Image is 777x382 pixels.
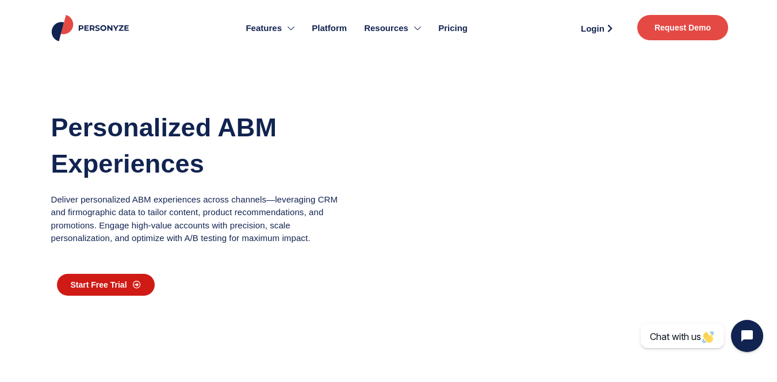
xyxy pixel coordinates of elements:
span: Resources [364,22,408,35]
span: Features [246,22,282,35]
a: Login [568,20,626,37]
a: Platform [303,6,355,51]
h1: Personalized ABM Experiences [51,109,349,182]
p: Deliver personalized ABM experiences across channels—leveraging CRM and firmographic data to tail... [51,193,340,245]
span: Pricing [438,22,468,35]
span: Login [581,24,604,33]
img: Personyze logo [49,15,134,41]
span: Platform [312,22,347,35]
span: Request Demo [654,24,711,32]
a: Start Free Trial [57,274,155,296]
a: Request Demo [637,15,728,40]
a: Features [237,6,303,51]
a: Pricing [430,6,476,51]
span: Start Free Trial [71,281,127,289]
a: Resources [355,6,430,51]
